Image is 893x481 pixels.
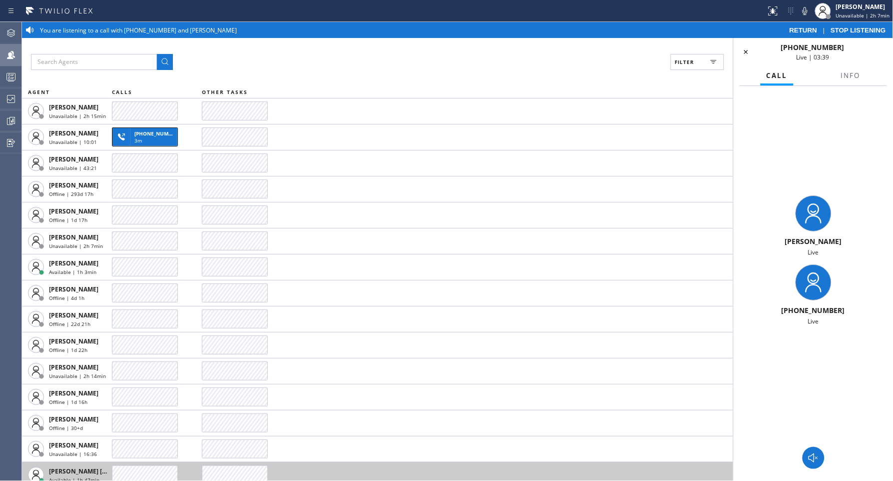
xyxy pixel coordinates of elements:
[202,88,248,95] span: OTHER TASKS
[49,268,96,275] span: Available | 1h 3min
[112,124,181,149] button: [PHONE_NUMBER]3m
[671,54,724,70] button: Filter
[49,337,98,345] span: [PERSON_NAME]
[798,4,812,18] button: Mute
[785,26,891,34] div: |
[49,207,98,215] span: [PERSON_NAME]
[112,88,132,95] span: CALLS
[803,447,825,469] button: Monitor Call
[808,248,819,256] span: Live
[797,53,830,61] span: Live | 03:39
[738,236,889,246] div: [PERSON_NAME]
[836,2,890,11] div: [PERSON_NAME]
[841,71,861,80] span: Info
[49,363,98,371] span: [PERSON_NAME]
[49,103,98,111] span: [PERSON_NAME]
[675,58,695,65] span: Filter
[785,26,823,34] button: RETURN
[49,311,98,319] span: [PERSON_NAME]
[835,66,867,85] button: Info
[49,112,106,119] span: Unavailable | 2h 15min
[49,320,90,327] span: Offline | 22d 21h
[781,42,845,52] span: [PHONE_NUMBER]
[49,233,98,241] span: [PERSON_NAME]
[49,164,97,171] span: Unavailable | 43:21
[49,389,98,397] span: [PERSON_NAME]
[49,285,98,293] span: [PERSON_NAME]
[49,242,103,249] span: Unavailable | 2h 7min
[49,216,87,223] span: Offline | 1d 17h
[49,138,97,145] span: Unavailable | 10:01
[782,305,845,315] span: [PHONE_NUMBER]
[836,12,890,19] span: Unavailable | 2h 7min
[49,259,98,267] span: [PERSON_NAME]
[134,137,142,144] span: 3m
[49,441,98,449] span: [PERSON_NAME]
[49,450,97,457] span: Unavailable | 16:36
[49,398,87,405] span: Offline | 1d 16h
[49,181,98,189] span: [PERSON_NAME]
[49,415,98,423] span: [PERSON_NAME]
[49,346,87,353] span: Offline | 1d 22h
[761,66,794,85] button: Call
[49,129,98,137] span: [PERSON_NAME]
[49,190,93,197] span: Offline | 293d 17h
[134,130,180,137] span: [PHONE_NUMBER]
[49,294,84,301] span: Offline | 4d 1h
[40,26,237,34] span: You are listening to a call with [PHONE_NUMBER] and [PERSON_NAME]
[831,26,886,34] span: STOP LISTENING
[31,54,157,70] input: Search Agents
[826,26,891,34] button: STOP LISTENING
[49,372,106,379] span: Unavailable | 2h 14min
[808,317,819,325] span: Live
[767,71,788,80] span: Call
[28,88,50,95] span: AGENT
[49,424,83,431] span: Offline | 30+d
[49,467,149,475] span: [PERSON_NAME] [PERSON_NAME]
[49,155,98,163] span: [PERSON_NAME]
[790,26,818,34] span: RETURN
